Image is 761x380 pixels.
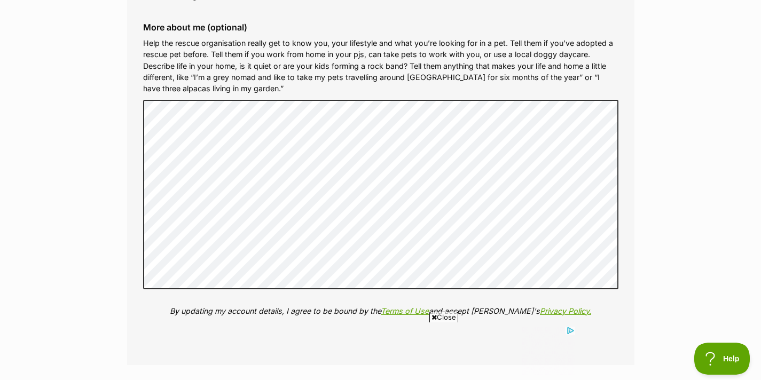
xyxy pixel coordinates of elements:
p: By updating my account details, I agree to be bound by the and accept [PERSON_NAME]'s [143,305,618,316]
label: More about me (optional) [143,22,618,32]
p: Help the rescue organisation really get to know you, your lifestyle and what you’re looking for i... [143,37,618,94]
a: Privacy Policy. [540,306,591,315]
a: Terms of Use [381,306,429,315]
iframe: Help Scout Beacon - Open [694,343,750,375]
span: Close [429,312,458,322]
iframe: Advertisement [186,327,575,375]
